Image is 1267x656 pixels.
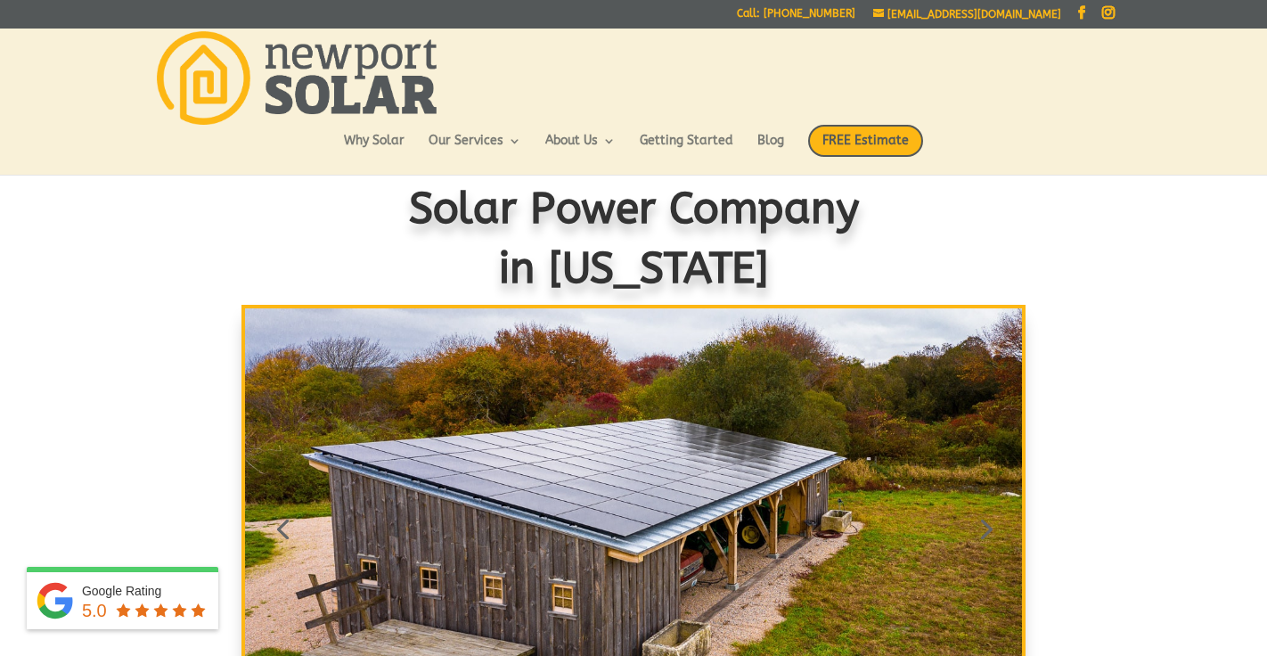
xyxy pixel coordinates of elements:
span: 5.0 [82,601,107,620]
a: Getting Started [640,135,733,165]
a: About Us [545,135,616,165]
a: Call: [PHONE_NUMBER] [737,8,855,27]
a: [EMAIL_ADDRESS][DOMAIN_NAME] [873,8,1061,20]
a: Why Solar [344,135,405,165]
a: Our Services [429,135,521,165]
span: Solar Power Company in [US_STATE] [408,184,859,293]
span: FREE Estimate [808,125,923,157]
a: Blog [757,135,784,165]
a: FREE Estimate [808,125,923,175]
img: Newport Solar | Solar Energy Optimized. [157,31,437,125]
div: Google Rating [82,582,209,600]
